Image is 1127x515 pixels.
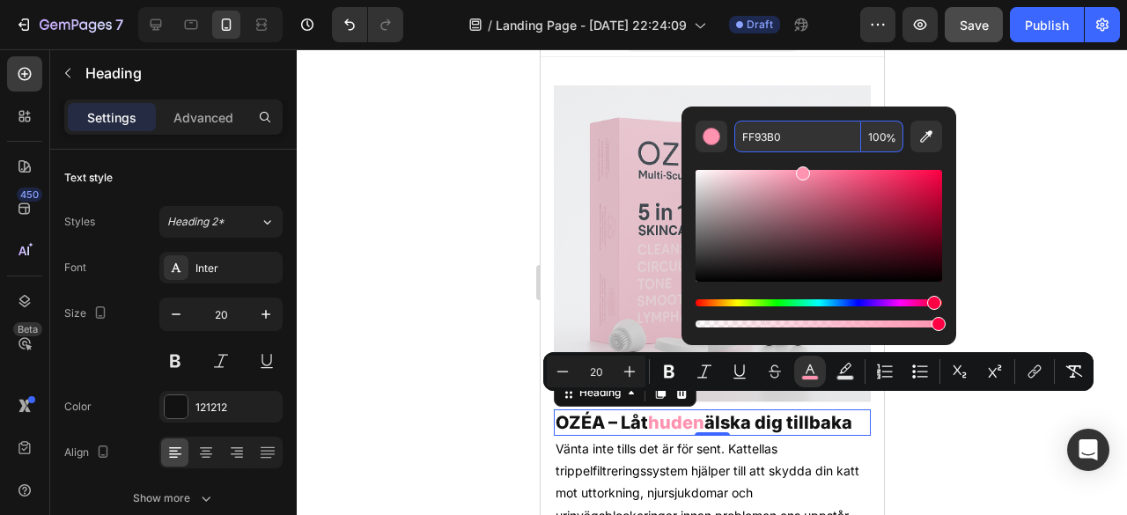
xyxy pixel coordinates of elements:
[13,322,42,336] div: Beta
[1010,7,1084,42] button: Publish
[64,441,114,465] div: Align
[886,129,896,148] span: %
[543,352,1094,391] div: Editor contextual toolbar
[496,16,687,34] span: Landing Page - [DATE] 22:24:09
[15,388,328,477] p: Vänta inte tills det är för sent. Kattellas trippelfiltreringssystem hjälper till att skydda din ...
[167,214,225,230] span: Heading 2*
[173,108,233,127] p: Advanced
[195,400,278,416] div: 121212
[488,16,492,34] span: /
[64,260,86,276] div: Font
[64,302,111,326] div: Size
[159,206,283,238] button: Heading 2*
[1025,16,1069,34] div: Publish
[960,18,989,33] span: Save
[17,188,42,202] div: 450
[64,170,113,186] div: Text style
[85,63,276,84] p: Heading
[734,121,861,152] input: E.g FFFFFF
[87,108,136,127] p: Settings
[7,7,131,42] button: 7
[64,399,92,415] div: Color
[747,17,773,33] span: Draft
[945,7,1003,42] button: Save
[115,14,123,35] p: 7
[541,49,884,515] iframe: Design area
[332,7,403,42] div: Undo/Redo
[64,214,95,230] div: Styles
[1067,429,1109,471] div: Open Intercom Messenger
[195,261,278,276] div: Inter
[696,299,942,306] div: Hue
[64,482,283,514] button: Show more
[133,489,215,507] div: Show more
